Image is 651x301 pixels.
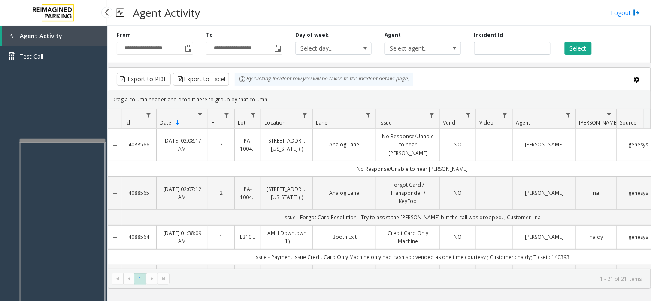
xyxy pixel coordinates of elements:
[162,137,203,153] a: [DATE] 02:08:17 AM
[108,142,122,149] a: Collapse Details
[173,73,229,86] button: Export to Excel
[516,119,530,126] span: Agent
[2,26,107,46] a: Agent Activity
[9,33,15,39] img: 'icon'
[382,181,434,206] a: Forgot Card / Transponder / KeyFob
[518,233,571,241] a: [PERSON_NAME]
[174,119,181,126] span: Sortable
[183,42,193,54] span: Toggle popup
[382,132,434,157] a: No Response/Unable to hear [PERSON_NAME]
[264,119,285,126] span: Location
[240,185,256,201] a: PA-1004494
[240,233,256,241] a: L21063900
[385,31,401,39] label: Agent
[19,52,43,61] span: Test Call
[238,119,245,126] span: Lot
[581,233,612,241] a: haidy
[116,2,124,23] img: pageIcon
[379,119,392,126] span: Issue
[633,8,640,17] img: logout
[454,141,462,148] span: NO
[565,42,592,55] button: Select
[240,137,256,153] a: PA-1004494
[318,189,371,197] a: Analog Lane
[129,2,204,23] h3: Agent Activity
[563,109,574,121] a: Agent Filter Menu
[117,31,131,39] label: From
[316,119,327,126] span: Lane
[213,189,229,197] a: 2
[581,189,612,197] a: na
[445,233,471,241] a: NO
[499,109,511,121] a: Video Filter Menu
[160,119,171,126] span: Date
[299,109,311,121] a: Location Filter Menu
[239,76,246,83] img: infoIcon.svg
[117,73,171,86] button: Export to PDF
[125,119,130,126] span: Id
[162,185,203,201] a: [DATE] 02:07:12 AM
[206,31,213,39] label: To
[127,140,151,149] a: 4088566
[318,233,371,241] a: Booth Exit
[143,109,154,121] a: Id Filter Menu
[479,119,494,126] span: Video
[579,119,618,126] span: [PERSON_NAME]
[296,42,356,54] span: Select day...
[162,229,203,245] a: [DATE] 01:38:09 AM
[518,189,571,197] a: [PERSON_NAME]
[127,189,151,197] a: 4088565
[295,31,329,39] label: Day of week
[273,42,282,54] span: Toggle popup
[213,233,229,241] a: 1
[443,119,455,126] span: Vend
[248,109,259,121] a: Lot Filter Menu
[108,92,651,107] div: Drag a column header and drop it here to group by that column
[221,109,233,121] a: H Filter Menu
[611,8,640,17] a: Logout
[318,140,371,149] a: Analog Lane
[108,190,122,197] a: Collapse Details
[175,275,642,283] kendo-pager-info: 1 - 21 of 21 items
[454,189,462,197] span: NO
[20,32,62,40] span: Agent Activity
[445,189,471,197] a: NO
[194,109,206,121] a: Date Filter Menu
[385,42,445,54] span: Select agent...
[127,233,151,241] a: 4088564
[266,137,307,153] a: [STREET_ADDRESS][US_STATE] (I)
[603,109,615,121] a: Parker Filter Menu
[108,109,651,269] div: Data table
[266,185,307,201] a: [STREET_ADDRESS][US_STATE] (I)
[363,109,374,121] a: Lane Filter Menu
[235,73,413,86] div: By clicking Incident row you will be taken to the incident details page.
[454,233,462,241] span: NO
[620,119,637,126] span: Source
[426,109,438,121] a: Issue Filter Menu
[108,234,122,241] a: Collapse Details
[463,109,474,121] a: Vend Filter Menu
[445,140,471,149] a: NO
[266,229,307,245] a: AMLI Downtown (L)
[518,140,571,149] a: [PERSON_NAME]
[134,273,146,285] span: Page 1
[213,140,229,149] a: 2
[211,119,215,126] span: H
[474,31,503,39] label: Incident Id
[382,229,434,245] a: Credit Card Only Machine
